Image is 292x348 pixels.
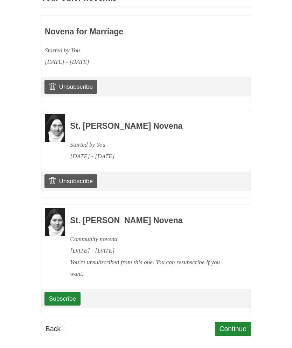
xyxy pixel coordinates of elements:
[45,114,65,142] img: Novena image
[70,139,232,150] div: Started by You
[70,256,232,280] div: You're unsubscribed from this one. You can resubscribe if you want.
[44,80,97,93] a: Unsubscribe
[45,208,65,236] img: Novena image
[44,292,81,305] a: Subscribe
[70,216,232,225] h3: St. [PERSON_NAME] Novena
[70,233,232,245] div: Community novena
[45,27,207,36] h3: Novena for Marriage
[70,122,232,131] h3: St. [PERSON_NAME] Novena
[41,322,65,336] a: Back
[215,322,251,336] a: Continue
[70,245,232,256] div: [DATE] - [DATE]
[45,56,207,68] div: [DATE] - [DATE]
[44,174,97,188] a: Unsubscribe
[70,150,232,162] div: [DATE] - [DATE]
[45,45,207,56] div: Started by You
